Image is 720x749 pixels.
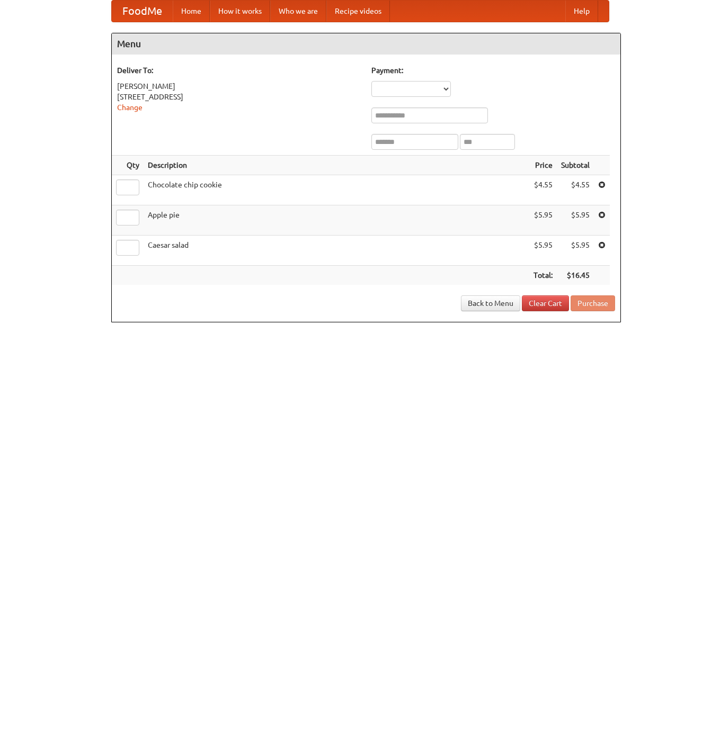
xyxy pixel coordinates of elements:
[117,103,143,112] a: Change
[144,205,529,236] td: Apple pie
[557,175,594,205] td: $4.55
[461,295,520,311] a: Back to Menu
[326,1,390,22] a: Recipe videos
[117,65,361,76] h5: Deliver To:
[529,266,557,285] th: Total:
[210,1,270,22] a: How it works
[565,1,598,22] a: Help
[557,205,594,236] td: $5.95
[529,175,557,205] td: $4.55
[557,236,594,266] td: $5.95
[117,81,361,92] div: [PERSON_NAME]
[529,236,557,266] td: $5.95
[144,156,529,175] th: Description
[173,1,210,22] a: Home
[529,156,557,175] th: Price
[112,1,173,22] a: FoodMe
[144,236,529,266] td: Caesar salad
[571,295,615,311] button: Purchase
[557,266,594,285] th: $16.45
[522,295,569,311] a: Clear Cart
[112,33,620,55] h4: Menu
[270,1,326,22] a: Who we are
[529,205,557,236] td: $5.95
[112,156,144,175] th: Qty
[144,175,529,205] td: Chocolate chip cookie
[117,92,361,102] div: [STREET_ADDRESS]
[557,156,594,175] th: Subtotal
[371,65,615,76] h5: Payment:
